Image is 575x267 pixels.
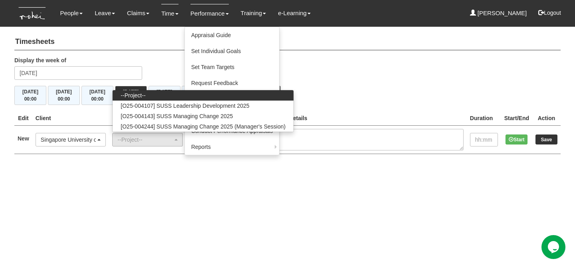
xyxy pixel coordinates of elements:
a: Performance [190,4,229,23]
button: [DATE]00:00 [14,86,46,105]
th: Start/End [501,111,532,126]
div: Singapore University of Social Sciences (SUSS) [41,136,96,144]
th: Client [32,111,109,126]
a: Training [241,4,266,22]
button: [DATE]00:00 [48,86,80,105]
button: [DATE]00:00 [182,86,214,105]
span: 00:00 [91,96,103,102]
a: Appraisal Guide [185,27,280,43]
th: Edit [14,111,32,126]
a: People [60,4,83,22]
label: Display the week of [14,56,66,64]
th: Project [109,111,186,126]
span: [O25-004143] SUSS Managing Change 2025 [121,112,233,120]
a: e-Learning [278,4,311,22]
span: --Project-- [121,91,145,99]
div: --Project-- [117,136,173,144]
button: Start [506,134,527,144]
input: Save [535,134,557,144]
button: Singapore University of Social Sciences (SUSS) [36,133,106,146]
button: --Project-- [112,133,183,146]
th: Duration [467,111,501,126]
a: Time [161,4,178,23]
a: Claims [127,4,149,22]
button: [DATE]00:00 [81,86,113,105]
a: Set Team Targets [185,59,280,75]
a: Request Feedback [185,75,280,91]
span: [O25-004107] SUSS Leadership Development 2025 [121,102,249,110]
th: Task Details [272,111,467,126]
div: Timesheet Week Summary [14,86,561,105]
h4: Timesheets [14,34,561,50]
th: Action [532,111,561,126]
span: [O25-004244] SUSS Managing Change 2025 (Manager's Session) [121,123,286,131]
label: New [18,134,29,142]
a: [PERSON_NAME] [470,4,527,22]
button: [DATE]00:00 [149,86,180,105]
span: 00:00 [24,96,37,102]
input: hh:mm [470,133,498,146]
button: [DATE]00:00 [115,86,147,105]
a: Leave [95,4,115,22]
a: Set Individual Goals [185,43,280,59]
a: Reports [185,139,280,155]
iframe: chat widget [541,235,567,259]
span: 00:00 [58,96,70,102]
button: Logout [533,3,567,22]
